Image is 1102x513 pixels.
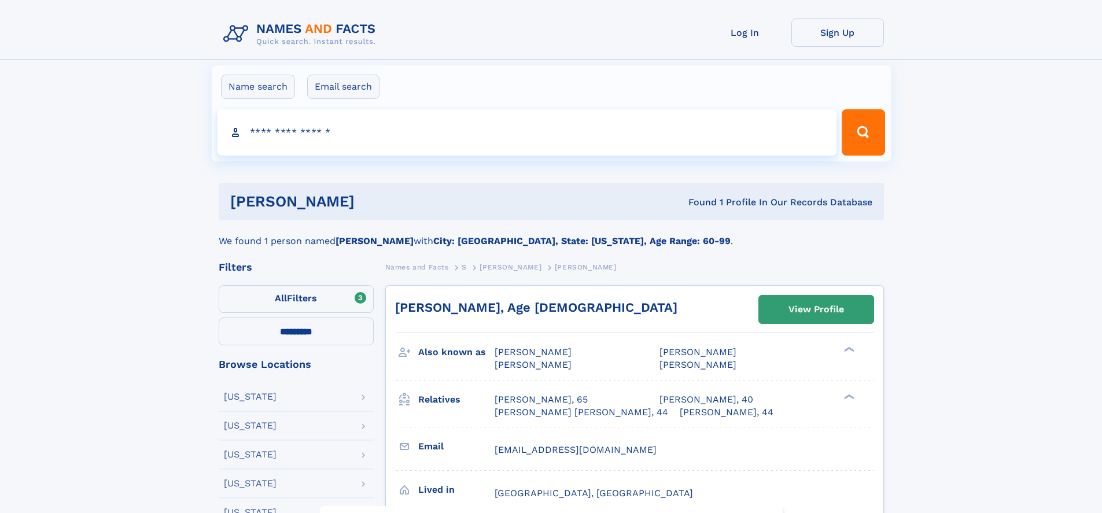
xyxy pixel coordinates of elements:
[521,196,872,209] div: Found 1 Profile In Our Records Database
[555,263,617,271] span: [PERSON_NAME]
[221,75,295,99] label: Name search
[230,194,522,209] h1: [PERSON_NAME]
[480,263,541,271] span: [PERSON_NAME]
[224,479,277,488] div: [US_STATE]
[462,263,467,271] span: S
[224,450,277,459] div: [US_STATE]
[788,296,844,323] div: View Profile
[224,392,277,401] div: [US_STATE]
[418,437,495,456] h3: Email
[219,359,374,370] div: Browse Locations
[219,285,374,313] label: Filters
[495,346,572,357] span: [PERSON_NAME]
[307,75,379,99] label: Email search
[659,346,736,357] span: [PERSON_NAME]
[841,393,855,400] div: ❯
[680,406,773,419] a: [PERSON_NAME], 44
[659,393,753,406] a: [PERSON_NAME], 40
[219,19,385,50] img: Logo Names and Facts
[495,488,693,499] span: [GEOGRAPHIC_DATA], [GEOGRAPHIC_DATA]
[418,342,495,362] h3: Also known as
[219,262,374,272] div: Filters
[418,480,495,500] h3: Lived in
[841,346,855,353] div: ❯
[659,359,736,370] span: [PERSON_NAME]
[495,393,588,406] a: [PERSON_NAME], 65
[759,296,874,323] a: View Profile
[791,19,884,47] a: Sign Up
[495,406,668,419] a: [PERSON_NAME] [PERSON_NAME], 44
[224,421,277,430] div: [US_STATE]
[418,390,495,409] h3: Relatives
[275,293,287,304] span: All
[336,235,414,246] b: [PERSON_NAME]
[395,300,677,315] a: [PERSON_NAME], Age [DEMOGRAPHIC_DATA]
[462,260,467,274] a: S
[495,444,657,455] span: [EMAIL_ADDRESS][DOMAIN_NAME]
[433,235,731,246] b: City: [GEOGRAPHIC_DATA], State: [US_STATE], Age Range: 60-99
[218,109,837,156] input: search input
[699,19,791,47] a: Log In
[219,220,884,248] div: We found 1 person named with .
[385,260,449,274] a: Names and Facts
[480,260,541,274] a: [PERSON_NAME]
[842,109,884,156] button: Search Button
[495,359,572,370] span: [PERSON_NAME]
